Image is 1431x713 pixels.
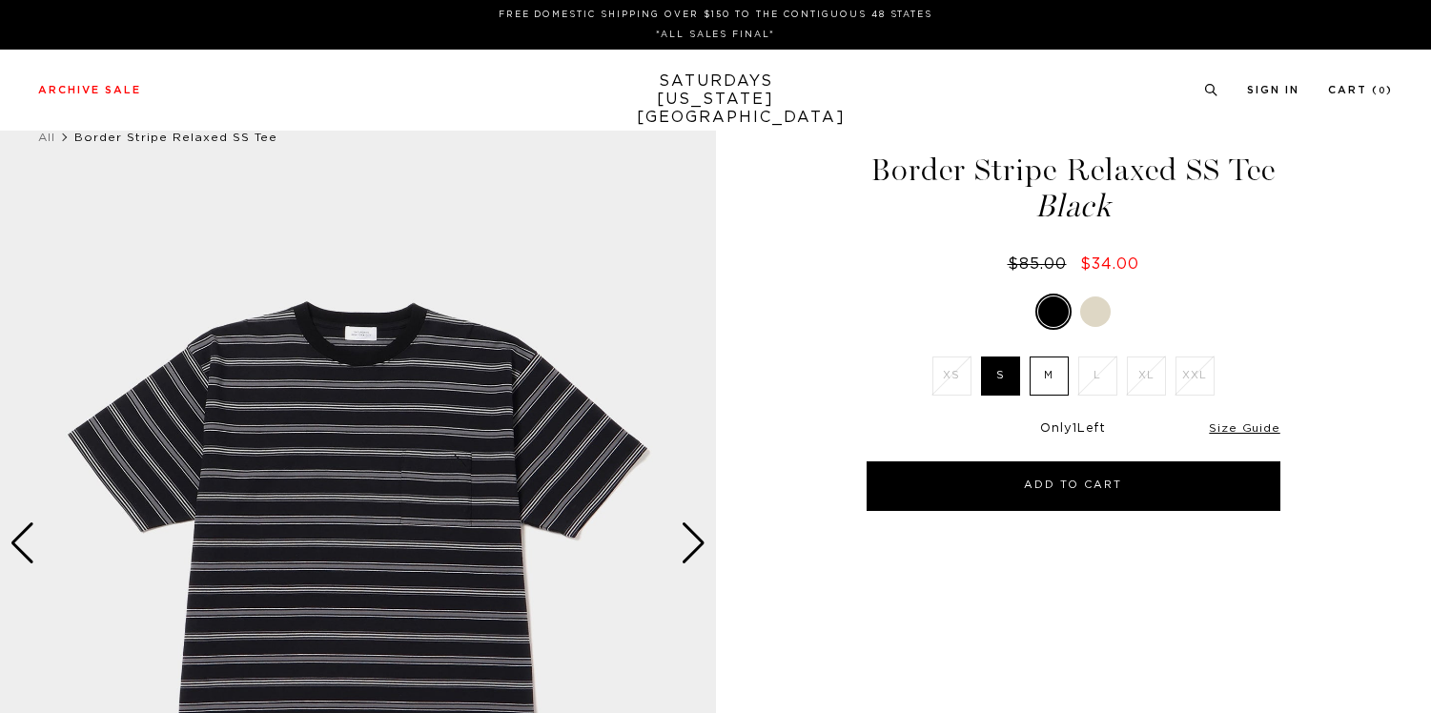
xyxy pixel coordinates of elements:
[1008,256,1074,272] del: $85.00
[1209,422,1279,434] a: Size Guide
[1080,256,1139,272] span: $34.00
[74,132,277,143] span: Border Stripe Relaxed SS Tee
[10,522,35,564] div: Previous slide
[46,8,1385,22] p: FREE DOMESTIC SHIPPING OVER $150 TO THE CONTIGUOUS 48 STATES
[867,421,1280,438] div: Only Left
[1328,85,1393,95] a: Cart (0)
[1247,85,1299,95] a: Sign In
[981,356,1020,396] label: S
[864,154,1283,222] h1: Border Stripe Relaxed SS Tee
[637,72,794,127] a: SATURDAYS[US_STATE][GEOGRAPHIC_DATA]
[38,85,141,95] a: Archive Sale
[1030,356,1069,396] label: M
[864,191,1283,222] span: Black
[867,461,1280,511] button: Add to Cart
[1073,422,1077,435] span: 1
[1379,87,1386,95] small: 0
[38,132,55,143] a: All
[681,522,706,564] div: Next slide
[46,28,1385,42] p: *ALL SALES FINAL*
